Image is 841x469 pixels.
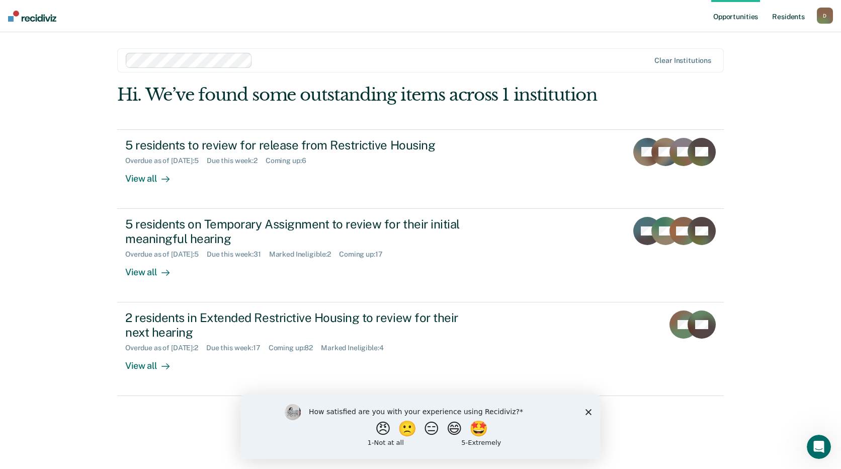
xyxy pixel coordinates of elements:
div: View all [125,352,182,371]
a: 5 residents on Temporary Assignment to review for their initial meaningful hearingOverdue as of [... [117,209,724,302]
div: Coming up : 82 [269,344,321,352]
div: Overdue as of [DATE] : 5 [125,250,207,259]
div: Coming up : 17 [339,250,390,259]
a: 5 residents to review for release from Restrictive HousingOverdue as of [DATE]:5Due this week:2Co... [117,129,724,209]
div: Coming up : 6 [266,157,314,165]
div: Overdue as of [DATE] : 2 [125,344,206,352]
div: Marked Ineligible : 2 [269,250,339,259]
div: 2 residents in Extended Restrictive Housing to review for their next hearing [125,310,478,340]
iframe: Survey by Kim from Recidiviz [240,394,601,459]
div: Overdue as of [DATE] : 5 [125,157,207,165]
div: 5 residents to review for release from Restrictive Housing [125,138,478,152]
div: Due this week : 17 [206,344,269,352]
iframe: Intercom live chat [807,435,831,459]
div: 5 residents on Temporary Assignment to review for their initial meaningful hearing [125,217,478,246]
div: Due this week : 31 [207,250,269,259]
div: Marked Ineligible : 4 [321,344,391,352]
div: Hi. We’ve found some outstanding items across 1 institution [117,85,603,105]
div: Due this week : 2 [207,157,266,165]
div: View all [125,165,182,184]
div: View all [125,258,182,278]
button: D [817,8,833,24]
div: Clear institutions [654,56,711,65]
a: 2 residents in Extended Restrictive Housing to review for their next hearingOverdue as of [DATE]:... [117,302,724,396]
img: Recidiviz [8,11,56,22]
